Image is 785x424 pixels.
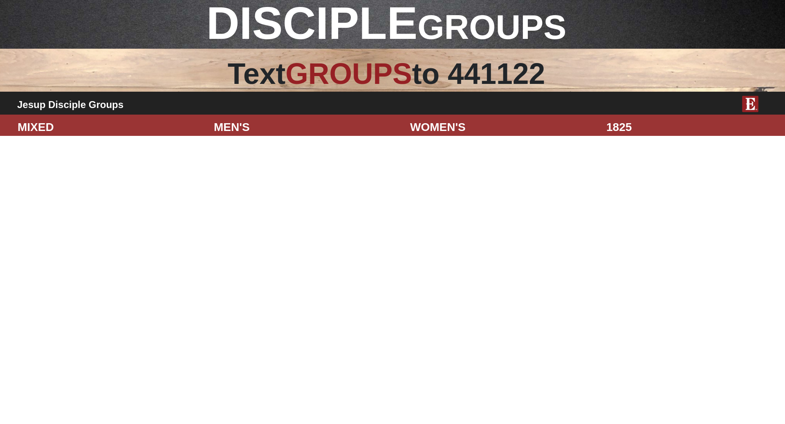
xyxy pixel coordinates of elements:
div: WOMEN'S [404,119,600,136]
span: GROUPS [285,57,412,90]
img: E-icon-fireweed-White-TM.png [742,96,758,112]
div: MEN'S [208,119,404,136]
span: GROUPS [417,8,566,46]
b: Jesup Disciple Groups [17,99,123,110]
div: MIXED [11,119,208,136]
